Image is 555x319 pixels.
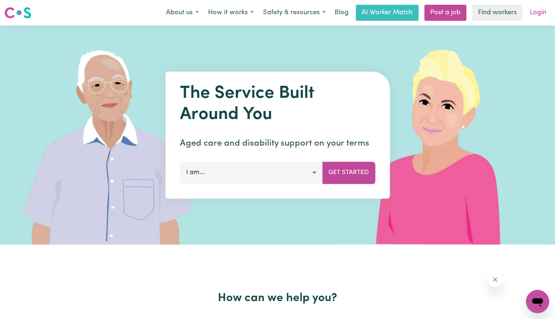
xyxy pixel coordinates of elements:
[180,162,323,184] button: I am...
[330,5,353,21] a: Blog
[356,5,419,21] a: AI Worker Match
[526,290,549,313] iframe: Button to launch messaging window
[180,83,375,125] h1: The Service Built Around You
[258,5,330,20] button: Safety & resources
[161,5,203,20] button: About us
[41,291,514,305] h2: How can we help you?
[4,4,31,21] a: Careseekers logo
[322,162,375,184] button: Get Started
[525,5,551,21] a: Login
[4,5,44,11] span: Need any help?
[180,137,375,150] p: Aged care and disability support on your terms
[472,5,523,21] a: Find workers
[4,6,31,19] img: Careseekers logo
[424,5,466,21] a: Post a job
[488,272,502,287] iframe: Close message
[203,5,258,20] button: How it works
